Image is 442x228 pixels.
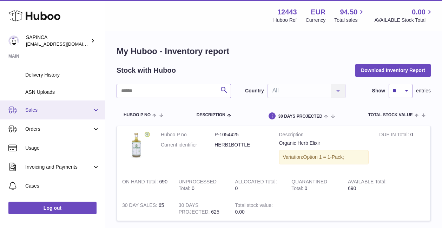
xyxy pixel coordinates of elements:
[235,209,244,215] span: 0.00
[25,126,92,132] span: Orders
[25,183,100,189] span: Cases
[412,7,425,17] span: 0.00
[179,202,211,216] strong: 30 DAYS PROJECTED
[122,131,150,159] img: product image
[25,145,100,151] span: Usage
[334,17,365,24] span: Total sales
[305,185,308,191] span: 0
[235,179,277,186] strong: ALLOCATED Total
[25,164,92,170] span: Invoicing and Payments
[122,202,159,210] strong: 30 DAY SALES
[379,132,410,139] strong: DUE IN Total
[372,87,385,94] label: Show
[245,87,264,94] label: Country
[215,142,268,148] dd: HERB1BOTTLE
[279,131,369,140] strong: Description
[340,7,357,17] span: 94.50
[416,87,431,94] span: entries
[348,179,387,186] strong: AVAILABLE Total
[179,179,217,193] strong: UNPROCESSED Total
[161,142,215,148] dt: Current identifier
[279,150,369,164] div: Variation:
[161,131,215,138] dt: Huboo P no
[8,202,97,214] a: Log out
[122,179,159,186] strong: ON HAND Total
[117,46,431,57] h1: My Huboo - Inventory report
[25,72,100,78] span: Delivery History
[124,113,151,117] span: Huboo P no
[291,179,327,193] strong: QUARANTINED Total
[374,126,430,173] td: 0
[235,202,272,210] strong: Total stock value
[197,113,225,117] span: Description
[306,17,326,24] div: Currency
[173,197,230,221] td: 625
[277,7,297,17] strong: 12443
[279,140,369,146] div: Organic Herb Elixir
[334,7,365,24] a: 94.50 Total sales
[374,7,434,24] a: 0.00 AVAILABLE Stock Total
[273,17,297,24] div: Huboo Ref
[25,107,92,113] span: Sales
[117,197,173,221] td: 65
[303,154,344,160] span: Option 1 = 1-Pack;
[173,173,230,197] td: 0
[117,66,176,75] h2: Stock with Huboo
[26,41,103,47] span: [EMAIL_ADDRESS][DOMAIN_NAME]
[215,131,268,138] dd: P-1054425
[25,89,100,96] span: ASN Uploads
[374,17,434,24] span: AVAILABLE Stock Total
[26,34,89,47] div: SAPINCA
[117,173,173,197] td: 690
[278,114,322,119] span: 30 DAYS PROJECTED
[311,7,325,17] strong: EUR
[230,173,286,197] td: 0
[8,35,19,46] img: info@sapinca.com
[355,64,431,77] button: Download Inventory Report
[343,173,399,197] td: 690
[368,113,413,117] span: Total stock value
